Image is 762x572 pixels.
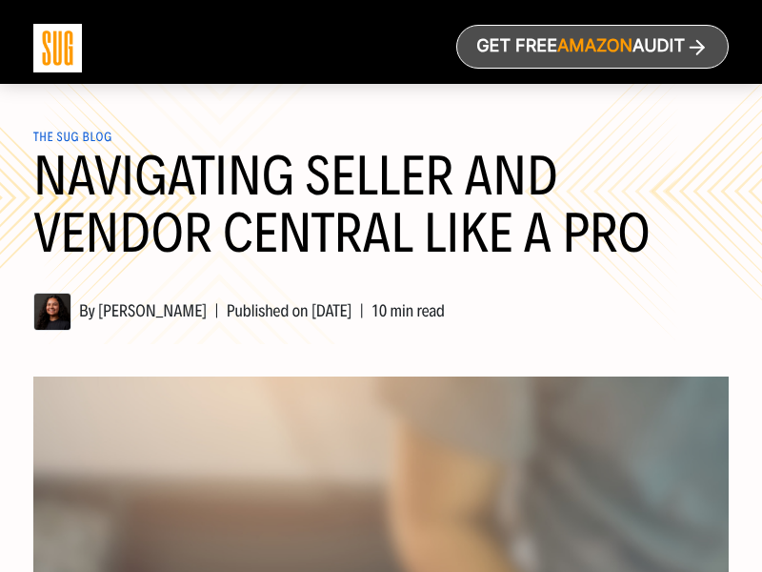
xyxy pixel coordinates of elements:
[33,300,445,321] span: By [PERSON_NAME] Published on [DATE] 10 min read
[33,148,729,285] h1: Navigating Seller and Vendor Central Like a Pro
[456,25,729,69] a: Get freeAmazonAudit
[33,293,71,331] img: Adrianna Lugo
[33,24,82,72] img: Sug
[33,130,112,145] a: The SUG Blog
[351,300,371,321] span: |
[557,37,632,57] span: Amazon
[207,300,226,321] span: |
